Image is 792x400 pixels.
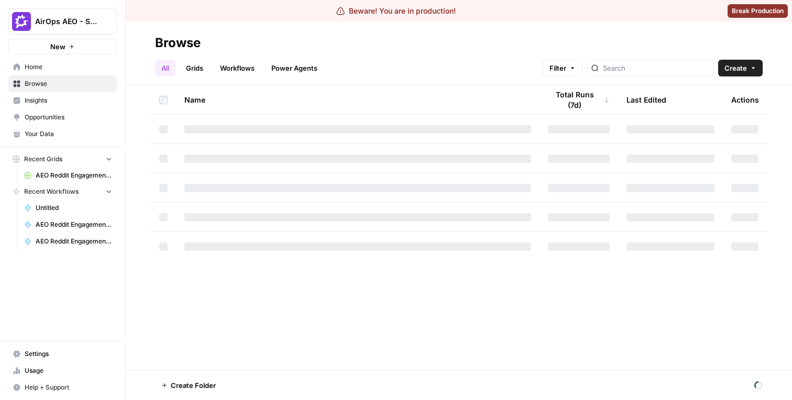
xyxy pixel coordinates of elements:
span: Browse [25,79,112,88]
div: Beware! You are in production! [336,6,456,16]
a: AEO Reddit Engagement - Fork [19,216,117,233]
span: AirOps AEO - Single Brand (Gong) [35,16,98,27]
a: Untitled [19,199,117,216]
a: Opportunities [8,109,117,126]
span: AEO Reddit Engagement - Fork [36,220,112,229]
span: Untitled [36,203,112,213]
a: Browse [8,75,117,92]
button: Create Folder [155,377,222,394]
img: AirOps AEO - Single Brand (Gong) Logo [12,12,31,31]
button: Break Production [728,4,788,18]
a: All [155,60,175,76]
a: Workflows [214,60,261,76]
div: Total Runs (7d) [548,85,610,114]
button: Recent Workflows [8,184,117,199]
div: Name [184,85,531,114]
a: Grids [180,60,210,76]
input: Search [603,63,709,73]
a: AEO Reddit Engagement - Fork [19,233,117,250]
a: Insights [8,92,117,109]
span: Insights [25,96,112,105]
span: AEO Reddit Engagement (6) [36,171,112,180]
button: Help + Support [8,379,117,396]
span: Your Data [25,129,112,139]
span: Opportunities [25,113,112,122]
div: Actions [731,85,759,114]
span: Home [25,62,112,72]
div: Last Edited [626,85,666,114]
span: Create [724,63,747,73]
a: Home [8,59,117,75]
button: New [8,39,117,54]
a: Settings [8,346,117,362]
span: Recent Grids [24,154,62,164]
span: Break Production [732,6,784,16]
a: Your Data [8,126,117,142]
button: Recent Grids [8,151,117,167]
span: Settings [25,349,112,359]
span: Help + Support [25,383,112,392]
span: Recent Workflows [24,187,79,196]
span: Usage [25,366,112,375]
a: Power Agents [265,60,324,76]
span: New [50,41,65,52]
a: AEO Reddit Engagement (6) [19,167,117,184]
div: Browse [155,35,201,51]
button: Filter [543,60,582,76]
span: Create Folder [171,380,216,391]
button: Workspace: AirOps AEO - Single Brand (Gong) [8,8,117,35]
a: Usage [8,362,117,379]
span: Filter [549,63,566,73]
span: AEO Reddit Engagement - Fork [36,237,112,246]
button: Create [718,60,763,76]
